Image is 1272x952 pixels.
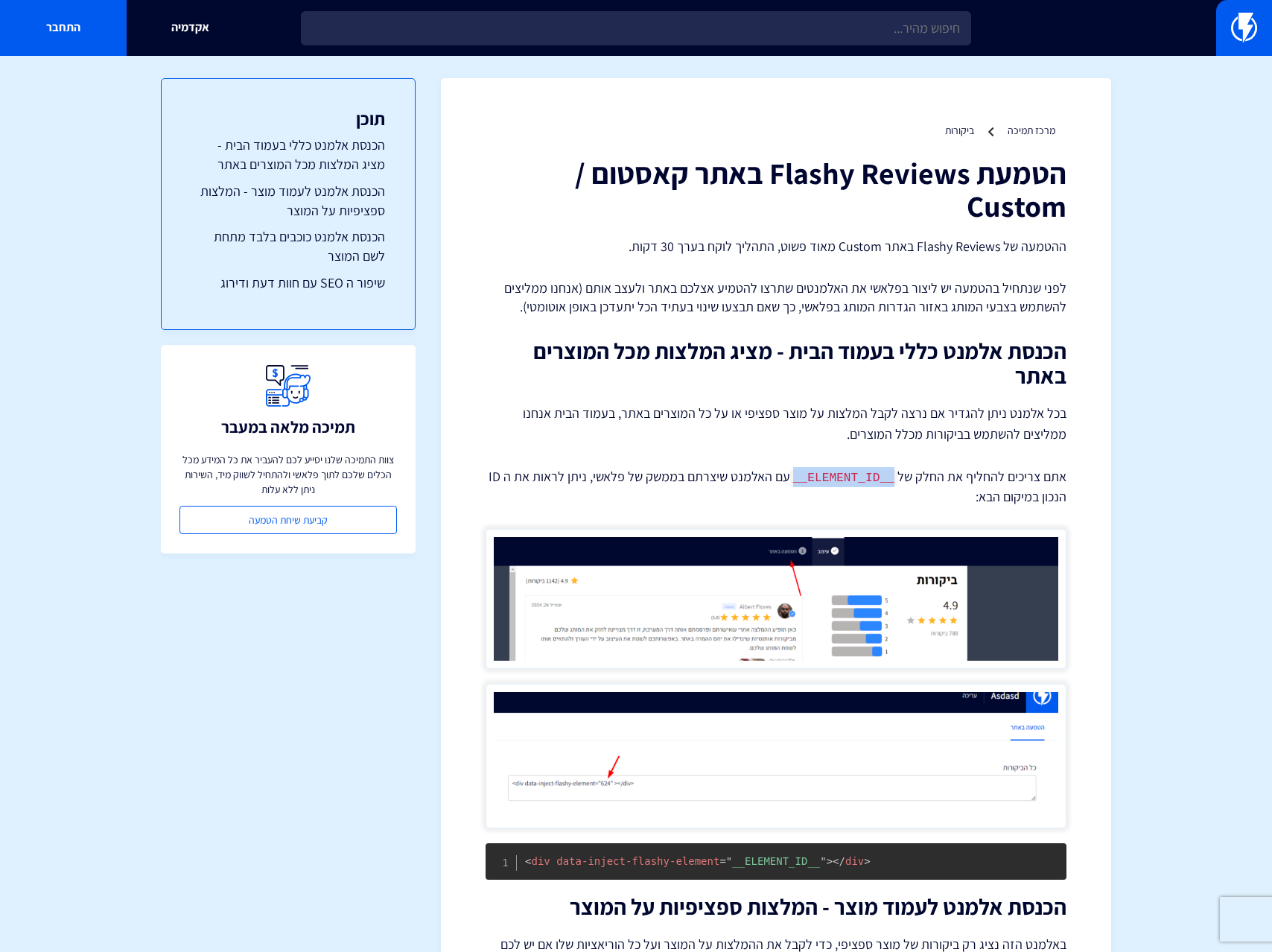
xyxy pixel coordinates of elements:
h1: הטמעת Flashy Reviews באתר קאסטום / Custom [486,156,1066,222]
a: מרכז תמיכה [1008,124,1055,137]
a: הכנסת אלמנט כללי בעמוד הבית - מציג המלצות מכל המוצרים באתר [191,136,385,174]
p: צוות התמיכה שלנו יסייע לכם להעביר את כל המידע מכל הכלים שלכם לתוך פלאשי ולהתחיל לשווק מיד, השירות... [179,452,397,497]
a: הכנסת אלמנט כוכבים בלבד מתחת לשם המוצר [191,227,385,265]
span: div [833,855,864,867]
h3: תוכן [191,109,385,128]
span: </ [833,855,845,867]
span: data-inject-flashy-element [556,855,719,867]
p: בכל אלמנט ניתן להגדיר אם נרצה לקבל המלצות על מוצר ספציפי או על כל המוצרים באתר, בעמוד הבית אנחנו ... [486,403,1066,445]
span: < [525,855,531,867]
a: ביקורות [945,124,974,137]
h3: תמיכה מלאה במעבר [221,418,355,436]
button: Copy [1011,849,1037,860]
a: קביעת שיחת הטמעה [179,506,397,534]
span: > [827,855,833,867]
a: הכנסת אלמנט לעמוד מוצר - המלצות ספציפיות על המוצר [191,182,385,220]
h2: הכנסת אלמנט כללי בעמוד הבית - מציג המלצות מכל המוצרים באתר [486,339,1066,388]
span: div [525,855,550,867]
span: " [726,855,732,867]
span: = [719,855,725,867]
p: לפני שנתחיל בהטמעה יש ליצור בפלאשי את האלמנטים שתרצו להטמיע אצלכם באתר ולעצב אותם (אנחנו ממליצים ... [486,279,1066,317]
p: אתם צריכים להחליף את החלק של עם האלמנט שיצרתם בממשק של פלאשי, ניתן לראות את ה ID הנכון במיקום הבא: [486,467,1066,507]
p: ההטמעה של Flashy Reviews באתר Custom מאוד פשוט, התהליך לוקח בערך 30 דקות. [486,237,1066,256]
span: HTML [1037,849,1064,860]
span: " [820,855,826,867]
h2: הכנסת אלמנט לעמוד מוצר - המלצות ספציפיות על המוצר [486,895,1066,919]
span: __ELEMENT_ID__ [719,855,826,867]
code: __ELEMENT_ID__ [790,470,897,486]
a: שיפור ה SEO עם חוות דעת ודירוג [191,273,385,293]
span: Copy [1015,849,1032,860]
span: > [864,855,870,867]
input: חיפוש מהיר... [301,11,971,45]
